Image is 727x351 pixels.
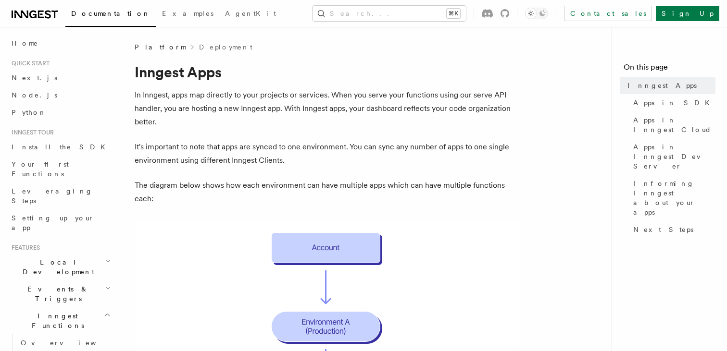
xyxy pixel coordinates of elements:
[8,129,54,136] span: Inngest tour
[12,74,57,82] span: Next.js
[447,9,460,18] kbd: ⌘K
[65,3,156,27] a: Documentation
[8,257,105,277] span: Local Development
[313,6,466,21] button: Search...⌘K
[629,94,715,111] a: Apps in SDK
[21,339,120,347] span: Overview
[633,179,715,217] span: Informing Inngest about your apps
[8,86,113,104] a: Node.js
[629,221,715,238] a: Next Steps
[71,10,150,17] span: Documentation
[656,6,719,21] a: Sign Up
[627,81,697,90] span: Inngest Apps
[633,98,715,108] span: Apps in SDK
[8,311,104,330] span: Inngest Functions
[162,10,213,17] span: Examples
[12,143,111,151] span: Install the SDK
[135,140,519,167] p: It's important to note that apps are synced to one environment. You can sync any number of apps t...
[8,182,113,209] a: Leveraging Steps
[8,104,113,121] a: Python
[8,60,50,67] span: Quick start
[8,138,113,156] a: Install the SDK
[135,88,519,129] p: In Inngest, apps map directly to your projects or services. When you serve your functions using o...
[12,187,93,205] span: Leveraging Steps
[135,63,519,81] h1: Inngest Apps
[633,225,693,234] span: Next Steps
[156,3,219,26] a: Examples
[12,38,38,48] span: Home
[219,3,282,26] a: AgentKit
[12,109,47,116] span: Python
[8,156,113,182] a: Your first Functions
[8,307,113,334] button: Inngest Functions
[199,42,252,52] a: Deployment
[8,244,40,252] span: Features
[564,6,652,21] a: Contact sales
[624,61,715,77] h4: On this page
[8,209,113,236] a: Setting up your app
[8,284,105,303] span: Events & Triggers
[12,91,57,99] span: Node.js
[8,69,113,86] a: Next.js
[633,142,715,171] span: Apps in Inngest Dev Server
[629,175,715,221] a: Informing Inngest about your apps
[12,160,69,178] span: Your first Functions
[629,138,715,175] a: Apps in Inngest Dev Server
[525,8,548,19] button: Toggle dark mode
[12,214,94,231] span: Setting up your app
[135,42,186,52] span: Platform
[633,115,715,134] span: Apps in Inngest Cloud
[8,280,113,307] button: Events & Triggers
[135,179,519,206] p: The diagram below shows how each environment can have multiple apps which can have multiple funct...
[629,111,715,138] a: Apps in Inngest Cloud
[8,35,113,52] a: Home
[225,10,276,17] span: AgentKit
[8,254,113,280] button: Local Development
[624,77,715,94] a: Inngest Apps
